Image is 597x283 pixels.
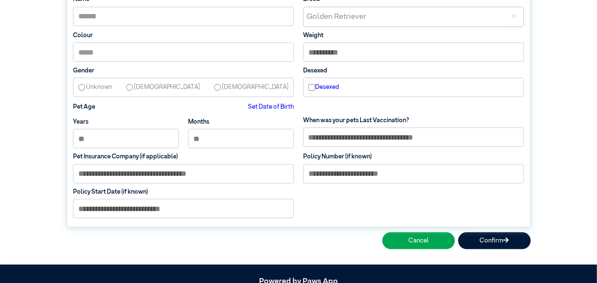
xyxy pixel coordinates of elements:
[303,152,524,161] label: Policy Number (if known)
[78,84,85,91] input: Unknown
[308,84,315,91] input: Desexed
[308,80,347,92] label: Desexed
[458,232,531,249] button: Confirm
[78,80,112,92] label: Unknown
[303,66,524,75] label: Desexed
[303,31,524,40] label: Weight
[73,31,294,40] label: Colour
[73,102,95,112] label: Pet Age
[382,232,455,249] button: Cancel
[188,117,209,127] label: Months
[214,80,289,92] label: [DEMOGRAPHIC_DATA]
[504,7,524,27] div: ✕
[248,102,294,112] label: Set Date of Birth
[126,84,133,91] input: [DEMOGRAPHIC_DATA]
[73,187,294,197] label: Policy Start Date (if known)
[304,7,504,27] div: Golden Retriever
[73,152,294,161] label: Pet Insurance Company (if applicable)
[73,117,88,127] label: Years
[214,84,221,91] input: [DEMOGRAPHIC_DATA]
[303,116,524,125] label: When was your pets Last Vaccination?
[73,66,294,75] label: Gender
[126,80,201,92] label: [DEMOGRAPHIC_DATA]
